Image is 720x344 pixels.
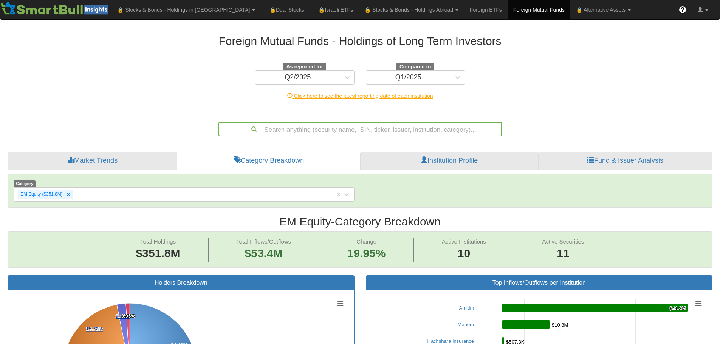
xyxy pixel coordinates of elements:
a: 🔒Israeli ETFs [310,0,359,19]
span: As reported for [283,63,326,71]
span: Compared to [396,63,434,71]
a: Amitim [459,305,474,311]
span: 10 [442,245,486,262]
a: 🔒 Stocks & Bonds - Holdings in [GEOGRAPHIC_DATA] [111,0,261,19]
a: Market Trends [8,152,177,170]
span: 11 [542,245,584,262]
a: Menora [458,322,474,327]
img: Smartbull [0,0,111,15]
a: 🔒 Alternative Assets [570,0,636,19]
tspan: 0.95% [121,313,135,319]
span: Category [14,180,36,187]
a: Foreign ETFs [464,0,508,19]
tspan: $41.8M [669,305,686,311]
a: 🔒Dual Stocks [261,0,310,19]
span: Change [356,238,376,245]
h2: Foreign Mutual Funds - Holdings of Long Term Investors [145,35,576,47]
a: Hachshara Insurance [427,338,474,344]
div: Search anything (security name, ISIN, ticker, issuer, institution, category)... [219,123,501,136]
span: 19.95% [347,245,386,262]
span: Active Institutions [442,238,486,245]
span: $53.4M [245,247,283,259]
span: Total Inflows/Outflows [236,238,291,245]
div: EM Equity ($351.8M) [18,190,64,199]
a: Fund & Issuer Analysis [538,152,712,170]
span: Total Holdings [140,238,176,245]
tspan: 15.72% [86,326,103,332]
a: ? [673,0,692,19]
a: Category Breakdown [177,152,360,170]
div: Click here to see the latest reporting date of each institution [139,92,581,100]
a: Foreign Mutual Funds [508,0,570,19]
span: $351.8M [136,247,180,259]
div: Q1/2025 [395,74,421,81]
h3: Top Inflows/Outflows per Institution [372,279,707,286]
div: Q2/2025 [285,74,311,81]
tspan: $10.8M [552,322,568,328]
h3: Holders Breakdown [14,279,348,286]
span: Active Securities [542,238,584,245]
span: ? [681,6,685,14]
h2: EM Equity - Category Breakdown [8,215,712,228]
a: 🔒 Stocks & Bonds - Holdings Abroad [359,0,464,19]
tspan: 2.15% [116,313,130,319]
a: Institution Profile [360,152,538,170]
